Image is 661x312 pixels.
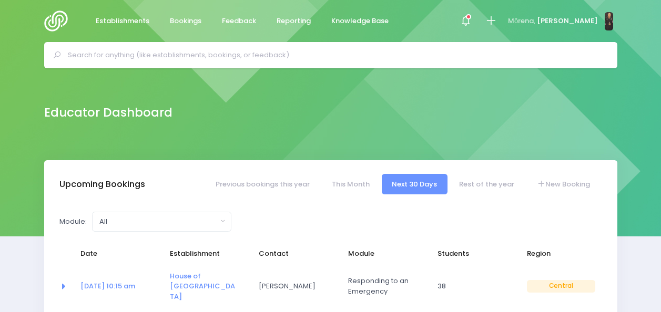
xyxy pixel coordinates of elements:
[59,179,145,190] h3: Upcoming Bookings
[252,264,341,309] td: Nicola Duthie
[277,16,311,26] span: Reporting
[170,16,201,26] span: Bookings
[537,16,598,26] span: [PERSON_NAME]
[213,11,265,32] a: Feedback
[68,47,603,63] input: Search for anything (like establishments, bookings, or feedback)
[99,216,218,227] div: All
[382,174,448,194] a: Next 30 Days
[526,174,600,194] a: New Booking
[74,264,163,309] td: <a href="https://app.stjis.org.nz/bookings/523840" class="font-weight-bold">24 Sep at 10:15 am</a>
[341,264,431,309] td: Responding to an Emergency
[96,16,149,26] span: Establishments
[268,11,320,32] a: Reporting
[170,248,238,259] span: Establishment
[87,11,158,32] a: Establishments
[170,271,235,301] a: House of [GEOGRAPHIC_DATA]
[80,281,135,291] a: [DATE] 10:15 am
[59,216,87,227] label: Module:
[161,11,210,32] a: Bookings
[527,280,595,293] span: Central
[438,281,506,292] span: 38
[508,16,535,26] span: Mōrena,
[205,174,320,194] a: Previous bookings this year
[323,11,398,32] a: Knowledge Base
[348,248,416,259] span: Module
[163,264,252,309] td: <a href="https://app.stjis.org.nz/establishments/209100" class="font-weight-bold">House of Wonder...
[222,16,256,26] span: Feedback
[520,264,602,309] td: Central
[605,12,613,30] img: N
[449,174,525,194] a: Rest of the year
[80,248,149,259] span: Date
[44,106,172,120] h2: Educator Dashboard
[527,248,595,259] span: Region
[438,248,506,259] span: Students
[331,16,389,26] span: Knowledge Base
[321,174,380,194] a: This Month
[259,248,327,259] span: Contact
[92,212,231,232] button: All
[259,281,327,292] span: [PERSON_NAME]
[348,276,416,296] span: Responding to an Emergency
[431,264,520,309] td: 38
[44,11,74,32] img: Logo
